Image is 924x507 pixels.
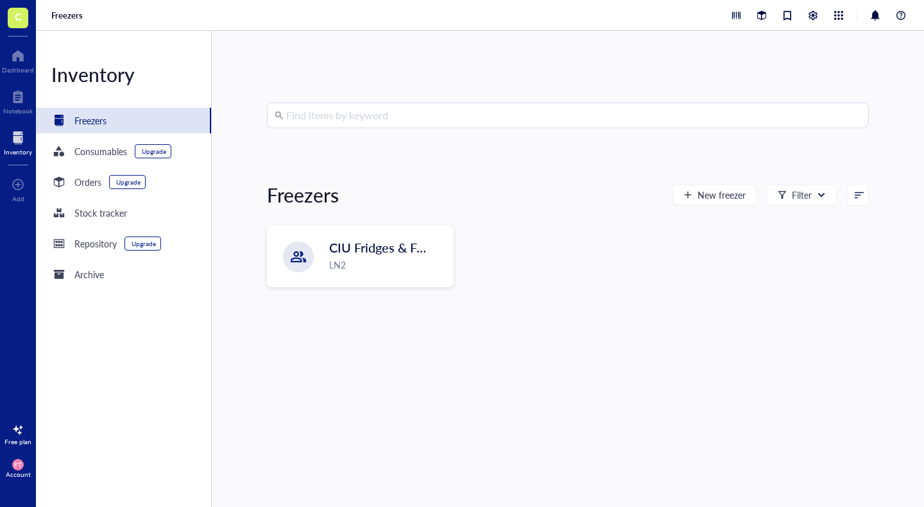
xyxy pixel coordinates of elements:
[132,240,156,247] div: Upgrade
[4,128,32,156] a: Inventory
[36,62,211,87] div: Inventory
[2,66,34,74] div: Dashboard
[12,195,24,203] div: Add
[329,258,445,272] div: LN2
[36,262,211,287] a: Archive
[36,108,211,133] a: Freezers
[4,438,31,445] div: Free plan
[142,147,166,155] div: Upgrade
[3,87,33,115] a: Notebook
[74,144,127,158] div: Consumables
[15,8,22,24] span: C
[267,182,339,208] div: Freezers
[74,267,104,281] div: Archive
[74,113,107,128] div: Freezers
[116,178,141,186] div: Upgrade
[74,206,127,220] div: Stock tracker
[792,188,812,202] div: Filter
[672,185,757,205] button: New freezer
[74,175,101,189] div: Orders
[36,200,211,226] a: Stock tracker
[329,238,458,256] span: CIU Fridges & Freezers
[14,461,22,469] span: FT
[36,138,211,164] a: ConsumablesUpgrade
[36,231,211,256] a: RepositoryUpgrade
[697,190,746,200] span: New freezer
[6,470,31,478] div: Account
[51,10,85,21] a: Freezers
[2,46,34,74] a: Dashboard
[36,169,211,195] a: OrdersUpgrade
[74,237,117,251] div: Repository
[3,107,33,115] div: Notebook
[4,148,32,156] div: Inventory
